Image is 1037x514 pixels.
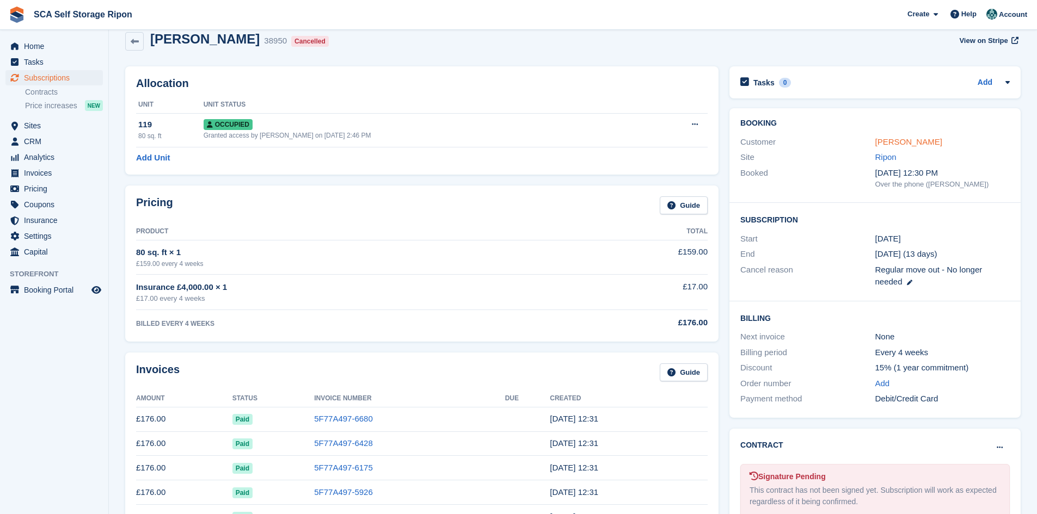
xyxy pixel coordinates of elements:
[136,246,568,259] div: 80 sq. ft × 1
[875,167,1010,179] div: [DATE] 12:30 PM
[740,362,875,374] div: Discount
[314,390,505,407] th: Invoice Number
[875,265,983,287] span: Regular move out - No longer needed
[5,228,103,244] a: menu
[204,131,647,140] div: Granted access by [PERSON_NAME] on [DATE] 2:46 PM
[24,213,89,228] span: Insurance
[550,414,598,423] time: 2025-08-11 11:31:04 UTC
[5,165,103,181] a: menu
[314,414,373,423] a: 5F77A497-6680
[136,390,232,407] th: Amount
[5,282,103,298] a: menu
[24,197,89,212] span: Coupons
[550,438,598,448] time: 2025-07-14 11:31:16 UTC
[875,331,1010,343] div: None
[24,228,89,244] span: Settings
[740,214,1010,225] h2: Subscription
[136,281,568,294] div: Insurance £4,000.00 × 1
[314,438,373,448] a: 5F77A497-6428
[136,96,204,114] th: Unit
[29,5,137,23] a: SCA Self Storage Ripon
[204,96,647,114] th: Unit Status
[660,196,708,214] a: Guide
[24,181,89,196] span: Pricing
[5,118,103,133] a: menu
[136,196,173,214] h2: Pricing
[25,100,103,112] a: Price increases NEW
[5,150,103,165] a: menu
[136,431,232,456] td: £176.00
[10,269,108,280] span: Storefront
[138,119,204,131] div: 119
[740,119,1010,128] h2: Booking
[740,377,875,390] div: Order number
[136,293,568,304] div: £17.00 every 4 weeks
[24,150,89,165] span: Analytics
[750,485,1001,507] div: This contract has not been signed yet. Subscription will work as expected regardless of it being ...
[314,487,373,497] a: 5F77A497-5926
[986,9,997,20] img: Bethany Bloodworth
[875,362,1010,374] div: 15% (1 year commitment)
[5,181,103,196] a: menu
[875,233,901,245] time: 2024-04-22 00:00:00 UTC
[136,77,708,90] h2: Allocation
[740,439,783,451] h2: Contract
[24,70,89,85] span: Subscriptions
[314,463,373,472] a: 5F77A497-6175
[740,346,875,359] div: Billing period
[505,390,550,407] th: Due
[5,54,103,70] a: menu
[136,152,170,164] a: Add Unit
[750,471,1001,482] div: Signature Pending
[5,197,103,212] a: menu
[875,137,942,146] a: [PERSON_NAME]
[85,100,103,111] div: NEW
[24,134,89,149] span: CRM
[568,317,708,329] div: £176.00
[875,249,937,258] span: [DATE] (13 days)
[9,7,25,23] img: stora-icon-8386f47178a22dfd0bd8f6a31ec36ba5ce8667c1dd55bd0f319d3a0aa187defe.svg
[955,32,1021,49] a: View on Stripe
[24,54,89,70] span: Tasks
[291,36,329,47] div: Cancelled
[136,407,232,431] td: £176.00
[136,223,568,240] th: Product
[232,414,253,425] span: Paid
[660,363,708,381] a: Guide
[978,77,992,89] a: Add
[875,152,897,162] a: Ripon
[875,377,890,390] a: Add
[136,456,232,480] td: £176.00
[204,119,253,130] span: Occupied
[24,244,89,259] span: Capital
[24,39,89,54] span: Home
[5,70,103,85] a: menu
[875,179,1010,190] div: Over the phone ([PERSON_NAME])
[875,393,1010,405] div: Debit/Credit Card
[907,9,929,20] span: Create
[90,283,103,296] a: Preview store
[136,363,180,381] h2: Invoices
[232,487,253,498] span: Paid
[5,213,103,228] a: menu
[136,319,568,329] div: BILLED EVERY 4 WEEKS
[568,275,708,310] td: £17.00
[550,487,598,497] time: 2025-05-19 11:31:10 UTC
[5,134,103,149] a: menu
[232,438,253,449] span: Paid
[264,35,287,47] div: 38950
[232,463,253,474] span: Paid
[138,131,204,141] div: 80 sq. ft
[961,9,977,20] span: Help
[999,9,1027,20] span: Account
[568,240,708,274] td: £159.00
[5,39,103,54] a: menu
[740,331,875,343] div: Next invoice
[740,167,875,190] div: Booked
[24,282,89,298] span: Booking Portal
[136,480,232,505] td: £176.00
[568,223,708,240] th: Total
[150,32,260,46] h2: [PERSON_NAME]
[740,264,875,288] div: Cancel reason
[136,259,568,269] div: £159.00 every 4 weeks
